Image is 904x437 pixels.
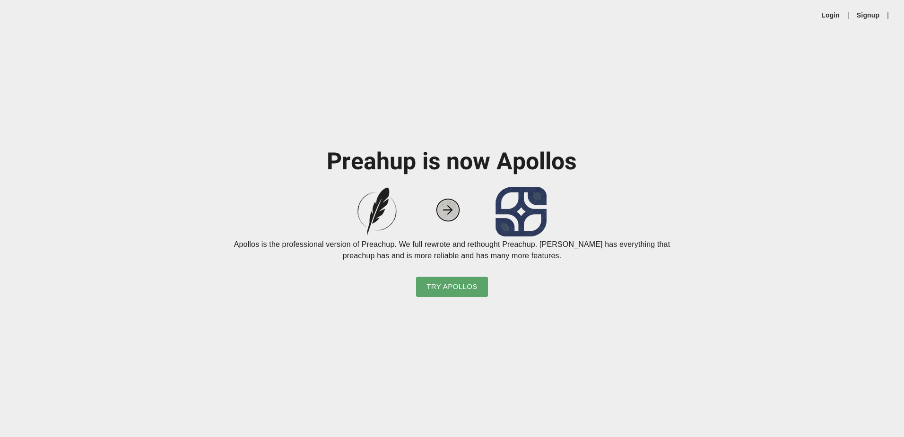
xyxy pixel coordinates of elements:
[843,10,853,20] li: |
[426,280,478,293] span: Try Apollos
[416,277,488,297] button: Try Apollos
[857,10,879,20] a: Signup
[821,10,840,20] a: Login
[226,147,678,177] h1: Preahup is now Apollos
[357,187,547,236] img: preachup-to-apollos.png
[883,10,893,20] li: |
[226,239,678,262] p: Apollos is the professional version of Preachup. We full rewrote and rethought Preachup. [PERSON_...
